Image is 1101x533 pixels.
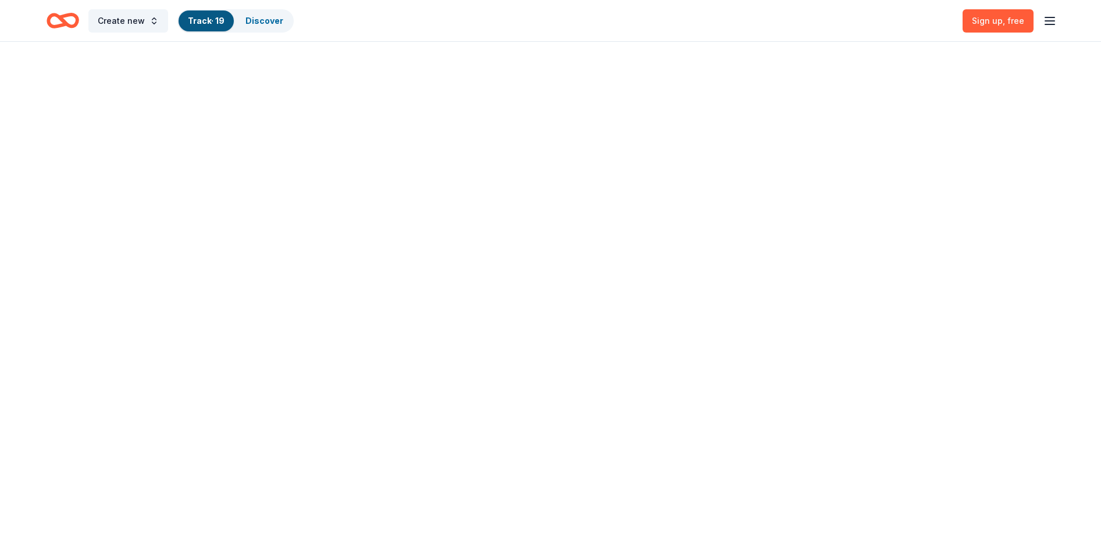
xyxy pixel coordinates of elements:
[98,14,145,28] span: Create new
[177,9,294,33] button: Track· 19Discover
[963,9,1034,33] a: Sign up, free
[245,16,283,26] a: Discover
[972,16,1024,26] span: Sign up
[47,7,79,34] a: Home
[1003,16,1024,26] span: , free
[188,16,225,26] a: Track· 19
[88,9,168,33] button: Create new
